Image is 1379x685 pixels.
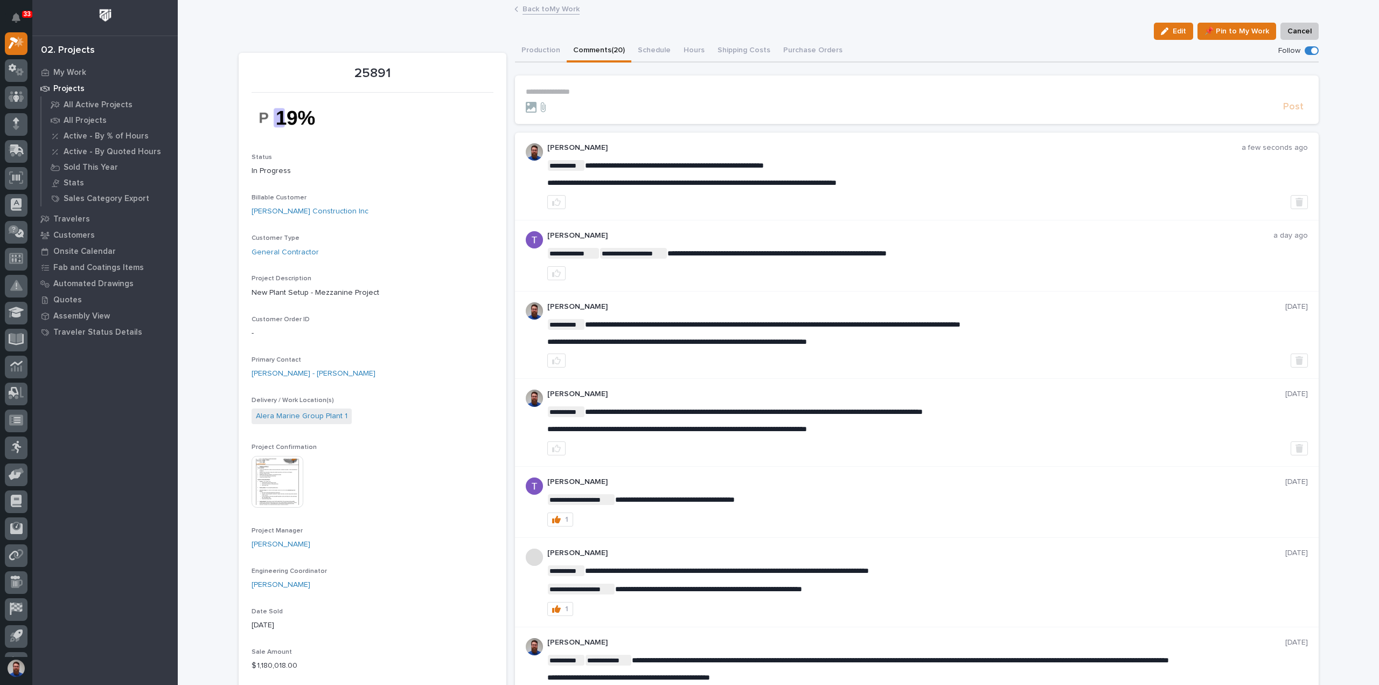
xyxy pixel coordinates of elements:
[1154,23,1193,40] button: Edit
[252,357,301,363] span: Primary Contact
[523,2,580,15] a: Back toMy Work
[252,275,311,282] span: Project Description
[32,227,178,243] a: Customers
[1285,549,1308,558] p: [DATE]
[5,6,27,29] button: Notifications
[32,275,178,292] a: Automated Drawings
[547,441,566,455] button: like this post
[41,160,178,175] a: Sold This Year
[547,354,566,368] button: like this post
[526,390,543,407] img: 6hTokn1ETDGPf9BPokIQ
[252,608,283,615] span: Date Sold
[252,328,493,339] p: -
[252,539,310,550] a: [PERSON_NAME]
[252,568,327,575] span: Engineering Coordinator
[32,80,178,96] a: Projects
[64,163,118,172] p: Sold This Year
[1285,390,1308,399] p: [DATE]
[5,657,27,680] button: users-avatar
[1285,638,1308,647] p: [DATE]
[53,68,86,78] p: My Work
[64,100,133,110] p: All Active Projects
[53,279,134,289] p: Automated Drawings
[547,302,1285,312] p: [PERSON_NAME]
[95,5,115,25] img: Workspace Logo
[41,45,95,57] div: 02. Projects
[631,40,677,63] button: Schedule
[547,478,1285,487] p: [PERSON_NAME]
[1287,25,1312,38] span: Cancel
[41,97,178,112] a: All Active Projects
[1273,231,1308,240] p: a day ago
[1291,195,1308,209] button: Delete post
[526,231,543,248] img: ACg8ocJzp6JlAsqLGFZa5W8tbqkQlkB-IFH8Jc3uquxdqLOf1XPSWw=s96-c
[64,116,107,126] p: All Projects
[64,147,161,157] p: Active - By Quoted Hours
[252,444,317,451] span: Project Confirmation
[526,143,543,161] img: 6hTokn1ETDGPf9BPokIQ
[41,113,178,128] a: All Projects
[565,605,568,613] div: 1
[547,602,573,616] button: 1
[526,478,543,495] img: ACg8ocJzp6JlAsqLGFZa5W8tbqkQlkB-IFH8Jc3uquxdqLOf1XPSWw=s96-c
[252,154,272,161] span: Status
[252,66,493,81] p: 25891
[547,549,1285,558] p: [PERSON_NAME]
[252,528,303,534] span: Project Manager
[252,99,332,136] img: YxgqgUsMAy9q4wKCpQ3G8u0Et5u5BWbjQo7J1i1hUtw
[252,247,319,258] a: General Contractor
[252,195,307,201] span: Billable Customer
[64,132,149,141] p: Active - By % of Hours
[547,266,566,280] button: like this post
[252,579,310,591] a: [PERSON_NAME]
[32,324,178,340] a: Traveler Status Details
[567,40,631,63] button: Comments (20)
[53,247,116,257] p: Onsite Calendar
[1242,143,1308,153] p: a few seconds ago
[1197,23,1276,40] button: 📌 Pin to My Work
[53,263,144,273] p: Fab and Coatings Items
[252,649,292,655] span: Sale Amount
[547,513,573,527] button: 1
[1283,101,1304,113] span: Post
[547,143,1242,153] p: [PERSON_NAME]
[252,206,368,217] a: [PERSON_NAME] Construction Inc
[526,638,543,655] img: 6hTokn1ETDGPf9BPokIQ
[53,215,90,224] p: Travelers
[41,191,178,206] a: Sales Category Export
[53,231,95,240] p: Customers
[252,397,334,404] span: Delivery / Work Location(s)
[252,660,493,672] p: $ 1,180,018.00
[41,128,178,143] a: Active - By % of Hours
[13,13,27,30] div: Notifications33
[677,40,711,63] button: Hours
[32,292,178,308] a: Quotes
[252,287,493,299] p: New Plant Setup - Mezzanine Project
[547,195,566,209] button: like this post
[41,175,178,190] a: Stats
[1173,26,1186,36] span: Edit
[1279,101,1308,113] button: Post
[32,259,178,275] a: Fab and Coatings Items
[1285,302,1308,312] p: [DATE]
[32,243,178,259] a: Onsite Calendar
[1291,441,1308,455] button: Delete post
[252,368,375,379] a: [PERSON_NAME] - [PERSON_NAME]
[547,638,1285,647] p: [PERSON_NAME]
[53,295,82,305] p: Quotes
[32,308,178,324] a: Assembly View
[64,178,84,188] p: Stats
[515,40,567,63] button: Production
[1291,354,1308,368] button: Delete post
[252,235,300,241] span: Customer Type
[547,231,1273,240] p: [PERSON_NAME]
[1285,478,1308,487] p: [DATE]
[53,84,85,94] p: Projects
[711,40,777,63] button: Shipping Costs
[526,302,543,320] img: 6hTokn1ETDGPf9BPokIQ
[1280,23,1319,40] button: Cancel
[53,328,142,337] p: Traveler Status Details
[252,620,493,631] p: [DATE]
[1204,25,1269,38] span: 📌 Pin to My Work
[252,316,310,323] span: Customer Order ID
